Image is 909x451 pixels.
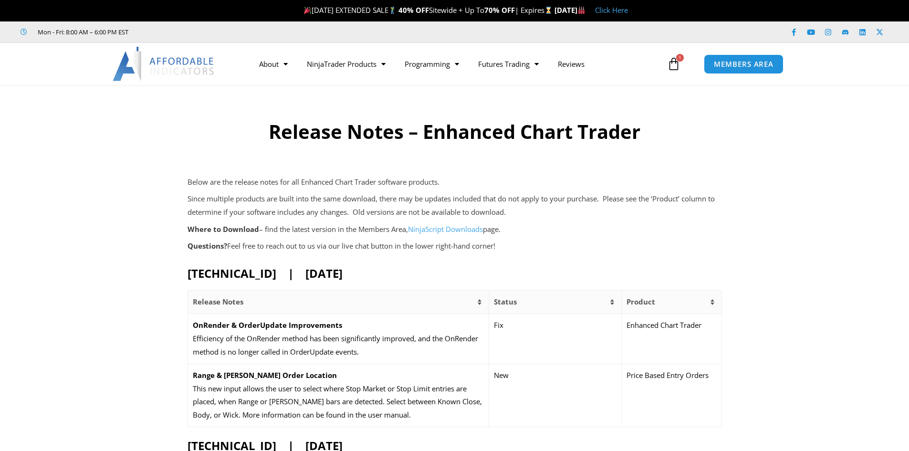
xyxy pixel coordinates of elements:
[188,240,722,253] p: Feel free to reach out to us via our live chat button in the lower right-hand corner!
[714,61,773,68] span: MEMBERS AREA
[494,369,616,382] p: New
[676,54,684,62] span: 1
[494,319,616,332] p: Fix
[704,54,784,74] a: MEMBERS AREA
[653,50,695,78] a: 1
[142,27,285,37] iframe: Customer reviews powered by Trustpilot
[304,7,311,14] img: 🎉
[469,53,548,75] a: Futures Trading
[250,53,665,75] nav: Menu
[545,7,552,14] img: ⌛
[578,7,585,14] img: 🏭
[35,26,128,38] span: Mon - Fri: 8:00 AM – 6:00 PM EST
[398,5,429,15] strong: 40% OFF
[193,297,243,306] strong: Release Notes
[188,192,722,219] p: Since multiple products are built into the same download, there may be updates included that do n...
[193,370,337,380] strong: Range & [PERSON_NAME] Order Location
[595,5,628,15] a: Click Here
[548,53,594,75] a: Reviews
[250,53,297,75] a: About
[408,224,483,234] a: NinjaScript Downloads
[193,382,484,422] p: This new input allows the user to select where Stop Market or Stop Limit entries are placed, when...
[188,241,227,251] strong: Questions?
[494,297,517,306] strong: Status
[302,5,554,15] span: [DATE] EXTENDED SALE Sitewide + Up To | Expires
[297,53,395,75] a: NinjaTrader Products
[627,369,717,382] p: Price Based Entry Orders
[188,266,722,281] h2: [TECHNICAL_ID] | [DATE]
[554,5,585,15] strong: [DATE]
[188,176,722,189] p: Below are the release notes for all Enhanced Chart Trader software products.
[389,7,396,14] img: 🏌️‍♂️
[188,223,722,236] p: – find the latest version in the Members Area, page.
[113,47,215,81] img: LogoAI | Affordable Indicators – NinjaTrader
[188,224,259,234] strong: Where to Download
[627,297,655,306] strong: Product
[193,332,484,359] p: Efficiency of the OnRender method has been significantly improved, and the OnRender method is no ...
[193,320,342,330] strong: OnRender & OrderUpdate Improvements
[484,5,515,15] strong: 70% OFF
[627,319,717,332] p: Enhanced Chart Trader
[138,118,771,145] h1: Release Notes – Enhanced Chart Trader
[395,53,469,75] a: Programming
